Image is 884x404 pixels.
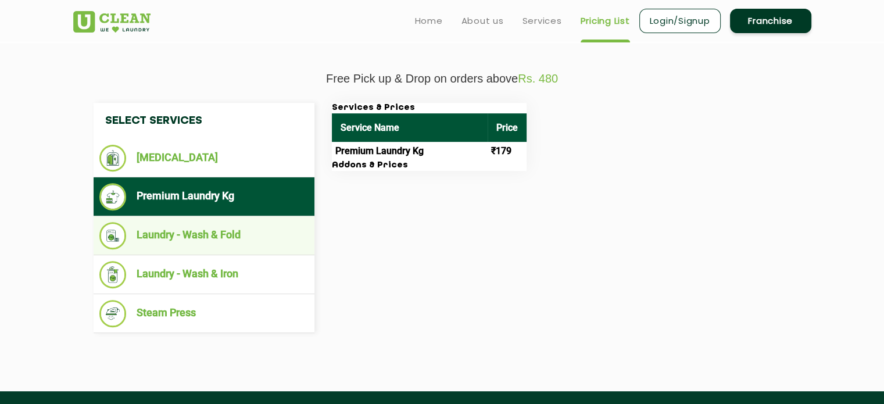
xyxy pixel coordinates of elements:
[518,72,558,85] span: Rs. 480
[461,14,504,28] a: About us
[99,222,309,249] li: Laundry - Wash & Fold
[730,9,811,33] a: Franchise
[99,261,127,288] img: Laundry - Wash & Iron
[99,145,309,171] li: [MEDICAL_DATA]
[488,142,527,160] td: ₹179
[94,103,314,139] h4: Select Services
[99,183,309,210] li: Premium Laundry Kg
[332,113,488,142] th: Service Name
[73,11,151,33] img: UClean Laundry and Dry Cleaning
[332,142,488,160] td: Premium Laundry Kg
[639,9,721,33] a: Login/Signup
[99,300,309,327] li: Steam Press
[522,14,562,28] a: Services
[73,72,811,85] p: Free Pick up & Drop on orders above
[99,222,127,249] img: Laundry - Wash & Fold
[99,300,127,327] img: Steam Press
[415,14,443,28] a: Home
[332,103,527,113] h3: Services & Prices
[488,113,527,142] th: Price
[581,14,630,28] a: Pricing List
[332,160,527,171] h3: Addons & Prices
[99,183,127,210] img: Premium Laundry Kg
[99,145,127,171] img: Dry Cleaning
[99,261,309,288] li: Laundry - Wash & Iron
